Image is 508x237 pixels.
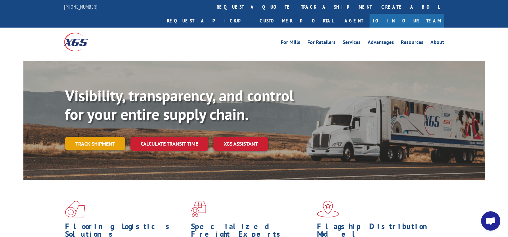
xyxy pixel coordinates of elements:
[64,4,97,10] a: [PHONE_NUMBER]
[281,40,300,47] a: For Mills
[317,201,339,217] img: xgs-icon-flagship-distribution-model-red
[368,40,394,47] a: Advantages
[343,40,361,47] a: Services
[213,137,268,151] a: XGS ASSISTANT
[338,14,370,28] a: Agent
[65,137,125,150] a: Track shipment
[255,14,338,28] a: Customer Portal
[481,211,500,231] a: Open chat
[307,40,336,47] a: For Retailers
[65,201,85,217] img: xgs-icon-total-supply-chain-intelligence-red
[162,14,255,28] a: Request a pickup
[130,137,208,151] a: Calculate transit time
[370,14,444,28] a: Join Our Team
[401,40,423,47] a: Resources
[65,86,294,124] b: Visibility, transparency, and control for your entire supply chain.
[191,201,206,217] img: xgs-icon-focused-on-flooring-red
[430,40,444,47] a: About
